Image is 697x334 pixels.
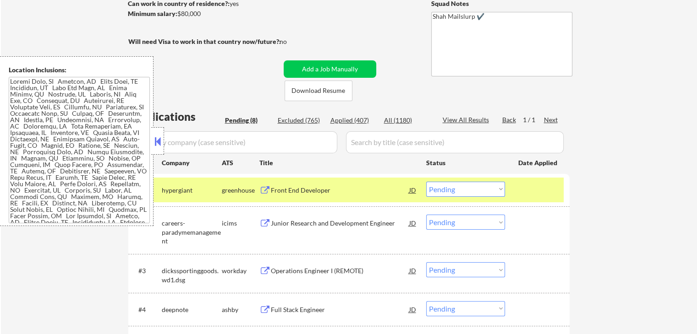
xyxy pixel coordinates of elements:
[408,301,417,318] div: JD
[544,115,559,124] div: Next
[162,186,222,195] div: hypergiant
[162,219,222,246] div: careers-paradymemanagement
[330,116,376,125] div: Applied (407)
[384,116,430,125] div: All (1180)
[284,60,376,78] button: Add a Job Manually
[523,115,544,124] div: 1 / 1
[346,131,564,153] input: Search by title (case sensitive)
[222,305,259,314] div: ashby
[408,182,417,198] div: JD
[128,9,280,18] div: $80,000
[128,10,177,17] strong: Minimum salary:
[128,38,281,45] strong: Will need Visa to work in that country now/future?:
[502,115,517,124] div: Back
[426,154,505,171] div: Status
[222,219,259,228] div: icims
[138,266,154,275] div: #3
[162,266,222,284] div: dickssportinggoods.wd1.dsg
[259,158,417,167] div: Title
[131,131,337,153] input: Search by company (case sensitive)
[131,111,222,122] div: Applications
[278,116,324,125] div: Excluded (765)
[162,305,222,314] div: deepnote
[271,219,409,228] div: Junior Research and Development Engineer
[271,266,409,275] div: Operations Engineer I (REMOTE)
[162,158,222,167] div: Company
[285,81,352,101] button: Download Resume
[222,158,259,167] div: ATS
[271,186,409,195] div: Front End Developer
[408,262,417,279] div: JD
[408,215,417,231] div: JD
[443,115,492,124] div: View All Results
[225,116,271,125] div: Pending (8)
[138,305,154,314] div: #4
[271,305,409,314] div: Full Stack Engineer
[222,266,259,275] div: workday
[280,37,306,46] div: no
[518,158,559,167] div: Date Applied
[9,65,150,75] div: Location Inclusions:
[222,186,259,195] div: greenhouse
